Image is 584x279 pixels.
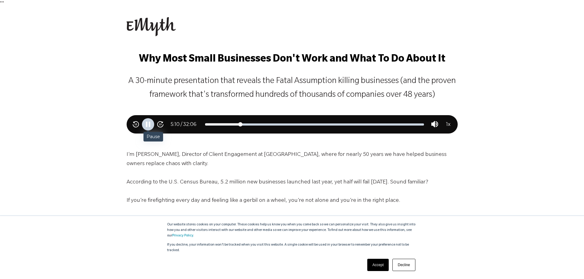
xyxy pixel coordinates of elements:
[392,259,415,271] a: Decline
[167,242,417,253] p: If you decline, your information won’t be tracked when you visit this website. A single cookie wi...
[446,121,451,128] span: 1 x
[172,234,193,238] a: Privacy Policy
[167,222,417,239] p: Our website stores cookies on your computer. These cookies help us know you when you come back so...
[205,123,424,126] div: Adjust position
[429,118,441,130] div: Volume controls
[143,132,163,141] div: Pause
[154,118,166,130] div: Skip forward 15 seconds
[442,118,455,130] div: Playback speed
[204,123,426,126] div: Seek bar
[168,121,199,128] span: 5 : 10 32 : 06
[367,259,389,271] a: Accept
[429,118,441,130] div: Volume
[127,17,176,36] img: EMyth
[127,115,458,134] div: Play audio: Why Small Businesses Don't Work - Paul Bauscher
[139,54,445,65] span: Why Most Small Businesses Don't Work and What To Do About It
[127,75,458,102] p: A 30-minute presentation that reveals the Fatal Assumption killing businesses (and the proven fra...
[181,121,182,128] span: /
[130,118,142,130] div: Skip backward 15 seconds
[142,118,154,130] div: Pause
